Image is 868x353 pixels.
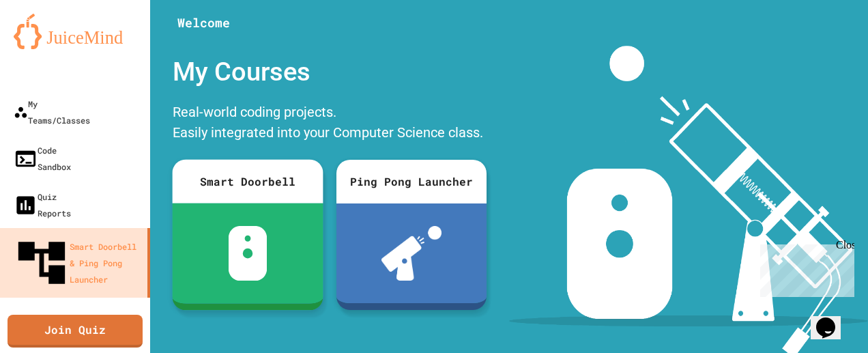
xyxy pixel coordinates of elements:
[14,188,71,221] div: Quiz Reports
[14,235,142,291] div: Smart Doorbell & Ping Pong Launcher
[14,142,71,175] div: Code Sandbox
[14,14,136,49] img: logo-orange.svg
[5,5,94,87] div: Chat with us now!Close
[14,96,90,128] div: My Teams/Classes
[336,160,487,203] div: Ping Pong Launcher
[755,239,854,297] iframe: chat widget
[381,226,442,281] img: ppl-with-ball.png
[172,159,323,203] div: Smart Doorbell
[8,315,143,348] a: Join Quiz
[811,298,854,339] iframe: chat widget
[166,46,493,98] div: My Courses
[166,98,493,150] div: Real-world coding projects. Easily integrated into your Computer Science class.
[228,226,267,281] img: sdb-white.svg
